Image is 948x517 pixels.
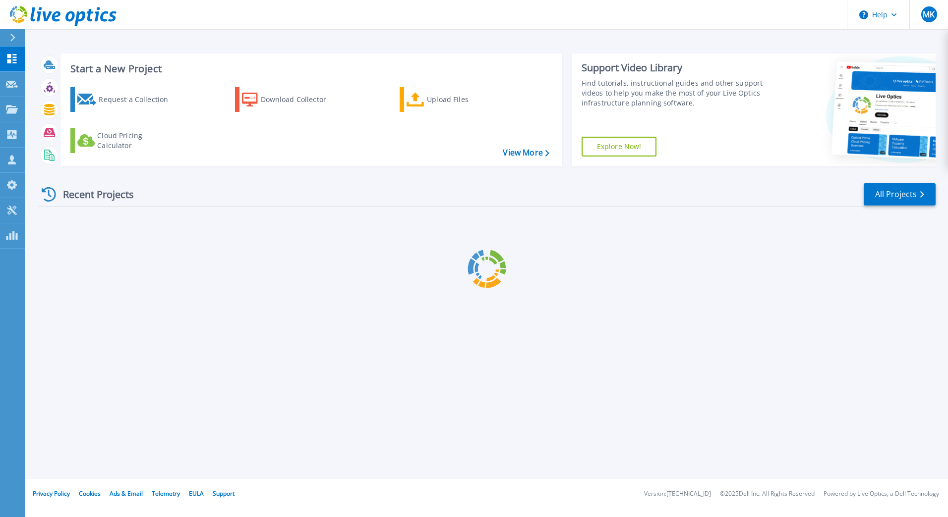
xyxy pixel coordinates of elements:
[79,489,101,498] a: Cookies
[110,489,143,498] a: Ads & Email
[582,137,657,156] a: Explore Now!
[582,61,767,74] div: Support Video Library
[70,63,549,74] h3: Start a New Project
[427,90,506,109] div: Upload Files
[720,491,815,497] li: © 2025 Dell Inc. All Rights Reserved
[33,489,70,498] a: Privacy Policy
[70,128,181,153] a: Cloud Pricing Calculator
[824,491,939,497] li: Powered by Live Optics, a Dell Technology
[99,90,178,109] div: Request a Collection
[644,491,711,497] li: Version: [TECHNICAL_ID]
[189,489,204,498] a: EULA
[213,489,235,498] a: Support
[503,148,549,157] a: View More
[97,131,177,151] div: Cloud Pricing Calculator
[864,183,936,206] a: All Projects
[70,87,181,112] a: Request a Collection
[38,182,147,207] div: Recent Projects
[261,90,340,109] div: Download Collector
[235,87,346,112] a: Download Collector
[152,489,180,498] a: Telemetry
[400,87,510,112] a: Upload Files
[923,10,935,18] span: MK
[582,78,767,108] div: Find tutorials, instructional guides and other support videos to help you make the most of your L...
